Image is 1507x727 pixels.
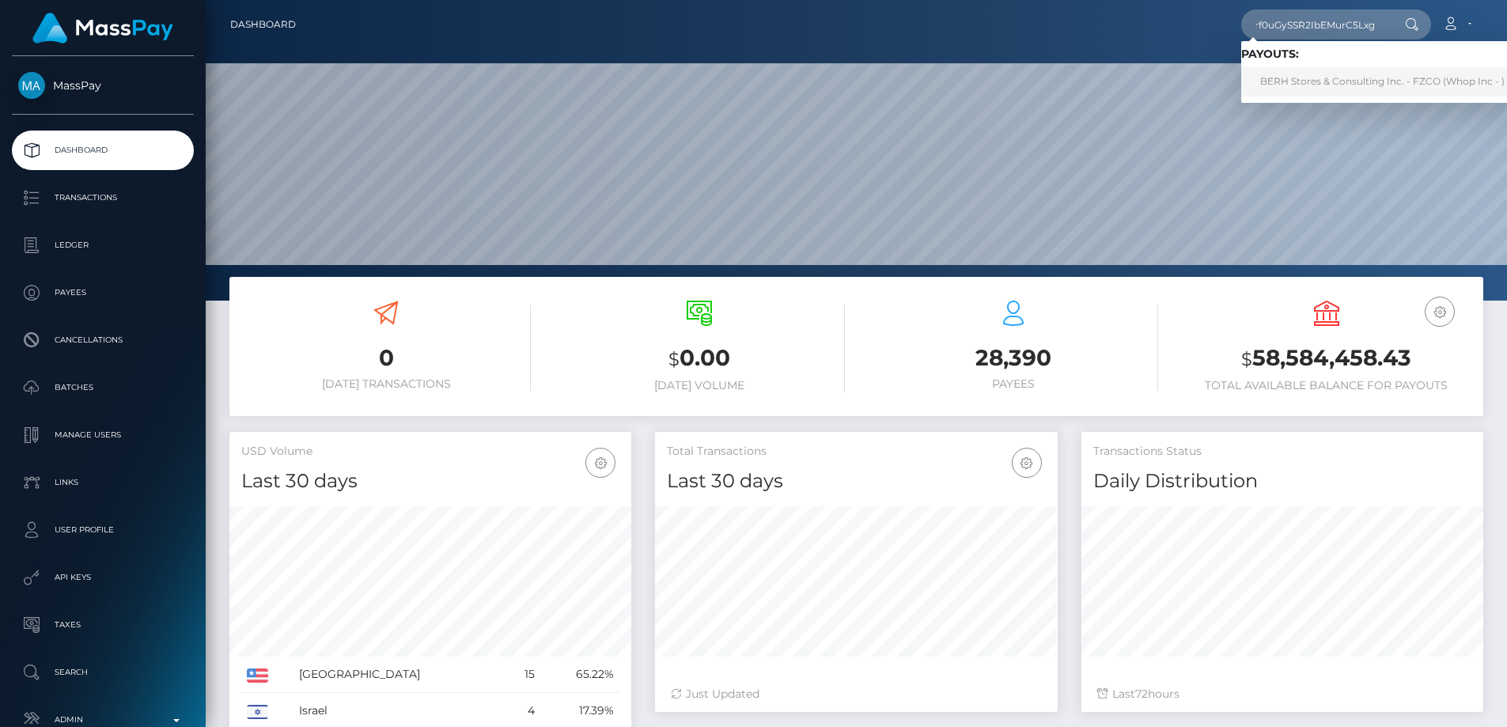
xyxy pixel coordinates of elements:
[18,423,187,447] p: Manage Users
[668,348,680,370] small: $
[247,668,268,683] img: US.png
[12,320,194,360] a: Cancellations
[18,138,187,162] p: Dashboard
[1241,348,1252,370] small: $
[869,377,1158,391] h6: Payees
[32,13,173,44] img: MassPay Logo
[18,613,187,637] p: Taxes
[18,281,187,305] p: Payees
[12,558,194,597] a: API Keys
[18,471,187,494] p: Links
[1093,444,1471,460] h5: Transactions Status
[18,661,187,684] p: Search
[12,273,194,312] a: Payees
[1097,686,1467,702] div: Last hours
[555,379,844,392] h6: [DATE] Volume
[12,225,194,265] a: Ledger
[241,377,531,391] h6: [DATE] Transactions
[1182,379,1471,392] h6: Total Available Balance for Payouts
[1241,9,1390,40] input: Search...
[1093,468,1471,495] h4: Daily Distribution
[12,463,194,502] a: Links
[247,705,268,719] img: IL.png
[18,328,187,352] p: Cancellations
[667,444,1045,460] h5: Total Transactions
[18,566,187,589] p: API Keys
[12,368,194,407] a: Batches
[1182,343,1471,375] h3: 58,584,458.43
[12,510,194,550] a: User Profile
[241,444,619,460] h5: USD Volume
[18,376,187,399] p: Batches
[1135,687,1148,701] span: 72
[12,178,194,218] a: Transactions
[12,78,194,93] span: MassPay
[671,686,1041,702] div: Just Updated
[241,468,619,495] h4: Last 30 days
[293,657,506,693] td: [GEOGRAPHIC_DATA]
[540,657,619,693] td: 65.22%
[241,343,531,373] h3: 0
[18,233,187,257] p: Ledger
[667,468,1045,495] h4: Last 30 days
[12,131,194,170] a: Dashboard
[230,8,296,41] a: Dashboard
[12,415,194,455] a: Manage Users
[12,605,194,645] a: Taxes
[12,653,194,692] a: Search
[555,343,844,375] h3: 0.00
[18,72,45,99] img: MassPay
[506,657,540,693] td: 15
[869,343,1158,373] h3: 28,390
[18,518,187,542] p: User Profile
[18,186,187,210] p: Transactions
